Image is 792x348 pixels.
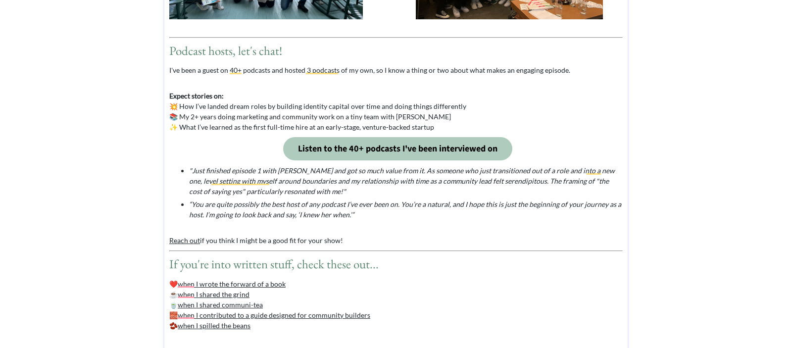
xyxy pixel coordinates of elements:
p: ❤️ ☕️ 🍵 🧱 [169,279,623,331]
p: I've been a guest on 40+ podcasts and hosted 3 podcasts of my own, so I know a thing or two about... [169,65,623,86]
a: d to a guide designed for community builders [232,311,370,319]
a: Listen to the 40+ podcasts I've been interviewed on [283,137,512,160]
span: If you're into written stuff, check these out... [169,256,379,272]
a: when I contribute [178,311,232,319]
strong: Expect stories on: [169,92,224,100]
a: when I shared the grind [178,290,249,298]
p: 💥 How I’ve landed dream roles by building identity capital over time and doing things differently... [169,91,623,132]
a: Reach out [169,236,200,245]
a: when I wrote the forward of a book [178,280,286,288]
em: “You are quite possibly the best host of any podcast I’ve ever been on. You’re a natural, and I h... [189,200,621,219]
p: if you think I might be a good fit for your show! [169,235,623,246]
span: 🫘 [169,321,178,330]
a: when I spilled the beans [178,321,250,330]
a: when I shared communi-tea [178,300,263,309]
span: Podcast hosts, let's chat! [169,43,282,58]
em: "Just finished episode 1 with [PERSON_NAME] and got so much value from it. As someone who just tr... [189,166,615,196]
